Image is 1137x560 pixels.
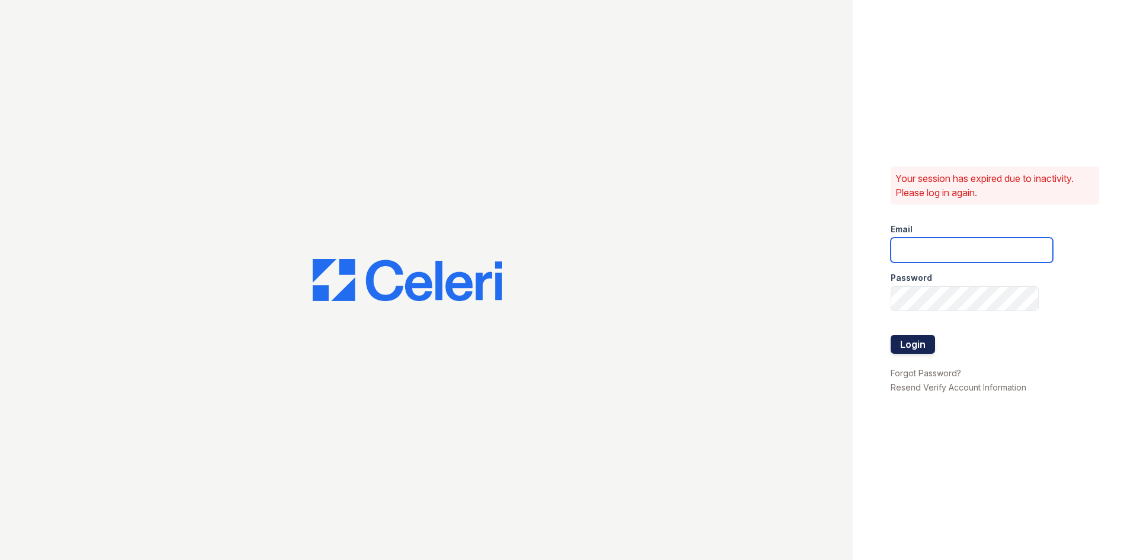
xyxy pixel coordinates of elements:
[313,259,502,302] img: CE_Logo_Blue-a8612792a0a2168367f1c8372b55b34899dd931a85d93a1a3d3e32e68fde9ad4.png
[891,272,932,284] label: Password
[895,171,1094,200] p: Your session has expired due to inactivity. Please log in again.
[891,368,961,378] a: Forgot Password?
[891,223,913,235] label: Email
[891,382,1026,392] a: Resend Verify Account Information
[891,335,935,354] button: Login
